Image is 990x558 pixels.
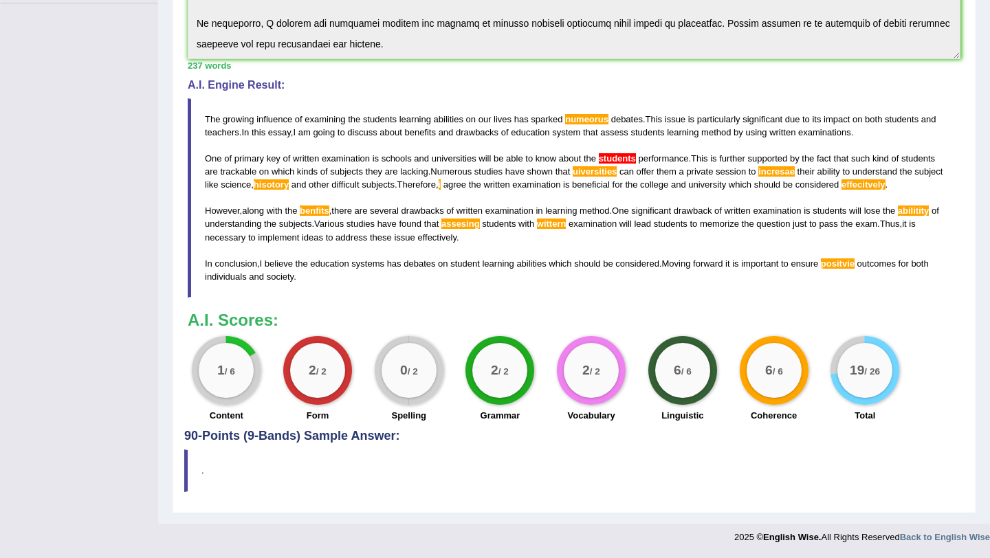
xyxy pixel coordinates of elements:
span: its [812,114,821,124]
span: the [264,219,276,229]
span: that [555,166,571,177]
span: Thus [880,219,900,229]
span: students [482,219,516,229]
span: examinations [798,127,851,137]
div: 2025 © All Rights Reserved [734,524,990,544]
span: The personal pronoun “I” should be uppercase. (did you mean: I) [439,179,441,190]
span: is [373,153,379,164]
span: offer [637,166,654,177]
span: to [802,114,810,124]
span: with [518,219,534,229]
span: important [741,258,778,269]
span: primary [234,153,264,164]
small: / 2 [408,367,418,377]
span: I [293,127,296,137]
span: the [285,205,297,216]
span: supported [747,153,787,164]
span: our [478,114,492,124]
span: An apostrophe may be missing. (did you mean: students') [599,153,636,164]
span: This [691,153,708,164]
span: to [326,232,333,243]
span: along [242,205,264,216]
b: A.I. Scores: [188,311,278,329]
big: 19 [850,363,864,378]
span: students [654,219,687,229]
span: considered [795,179,839,190]
span: the [802,153,814,164]
strong: English Wise. [763,532,821,542]
span: the [841,219,853,229]
span: exam [855,219,877,229]
span: address [335,232,367,243]
span: examining [305,114,345,124]
label: Total [855,409,875,422]
span: using [745,127,767,137]
span: Possible spelling mistake found. (did you mean: ability) [898,205,929,216]
span: to [525,153,533,164]
span: drawbacks [456,127,498,137]
span: are [355,205,368,216]
span: influence [256,114,292,124]
span: examination [322,153,370,164]
span: necessary [205,232,245,243]
span: the [348,114,360,124]
span: students [630,127,664,137]
span: abilities [434,114,463,124]
span: considered [615,258,659,269]
span: their [797,166,815,177]
blockquote: . [184,449,964,491]
span: shown [527,166,553,177]
span: abilities [516,258,546,269]
span: kinds [297,166,318,177]
span: ideas [302,232,323,243]
span: memorize [700,219,739,229]
span: able [506,153,523,164]
span: key [267,153,280,164]
span: lead [634,219,651,229]
span: found [399,219,421,229]
span: understand [852,166,897,177]
big: 0 [400,363,408,378]
span: studies [346,219,375,229]
span: with [267,205,283,216]
span: The [205,114,220,124]
span: Possible spelling mistake found. (did you mean: universities) [573,166,617,177]
big: 6 [674,363,681,378]
big: 6 [765,363,773,378]
small: / 2 [498,367,509,377]
span: are [385,166,398,177]
span: by [734,127,743,137]
span: debates [611,114,643,124]
span: performance [638,153,688,164]
span: question [756,219,790,229]
span: to [690,219,697,229]
span: lacking [400,166,428,177]
big: 2 [492,363,499,378]
label: Form [307,409,329,422]
span: the [883,205,895,216]
span: drawbacks [401,205,444,216]
span: Therefore [397,179,436,190]
span: will [619,219,632,229]
span: other [309,179,329,190]
span: learning [667,127,698,137]
span: written [769,127,795,137]
span: can [619,166,634,177]
span: I [260,258,263,269]
span: learning [482,258,514,269]
label: Grammar [481,409,520,422]
label: Coherence [751,409,797,422]
strong: Back to English Wise [900,532,990,542]
span: studies [474,166,503,177]
span: on [852,114,862,124]
span: students [813,205,846,216]
span: that [583,127,598,137]
span: Moving [662,258,691,269]
span: schools [382,153,412,164]
span: will [849,205,861,216]
span: outcomes [857,258,896,269]
span: difficult [331,179,359,190]
span: the [625,179,637,190]
span: and [414,153,429,164]
span: implement [258,232,299,243]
